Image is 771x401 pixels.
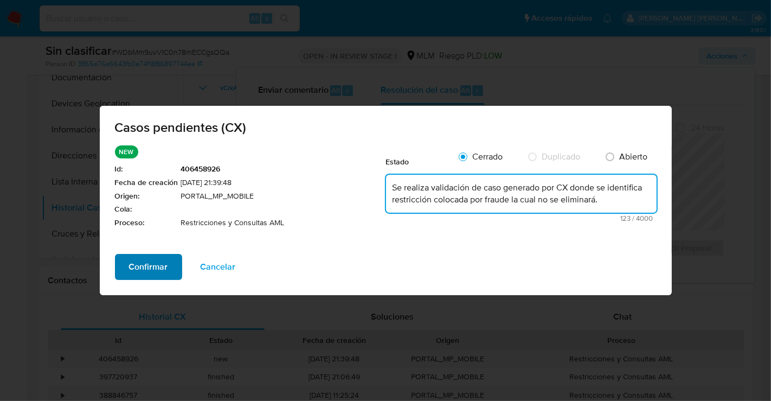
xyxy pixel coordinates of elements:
span: Id : [115,164,178,175]
span: PORTAL_MP_MOBILE [181,191,386,202]
span: Fecha de creación [115,177,178,188]
span: [DATE] 21:39:48 [181,177,386,188]
button: Confirmar [115,254,182,280]
span: Casos pendientes (CX) [115,121,657,134]
p: NEW [115,145,138,158]
span: Cerrado [473,150,503,163]
span: Cancelar [201,255,236,279]
span: Máximo 4000 caracteres [389,215,653,222]
span: Cola : [115,204,178,215]
span: Abierto [620,150,648,163]
span: Proceso : [115,218,178,228]
span: Origen : [115,191,178,202]
span: Restricciones y Consultas AML [181,218,386,228]
div: Estado [386,145,451,173]
textarea: Se realiza validación de caso generado por CX donde se identifica restricción colocada por fraude... [386,175,657,213]
button: Cancelar [187,254,250,280]
span: Confirmar [129,255,168,279]
span: 406458926 [181,164,386,175]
